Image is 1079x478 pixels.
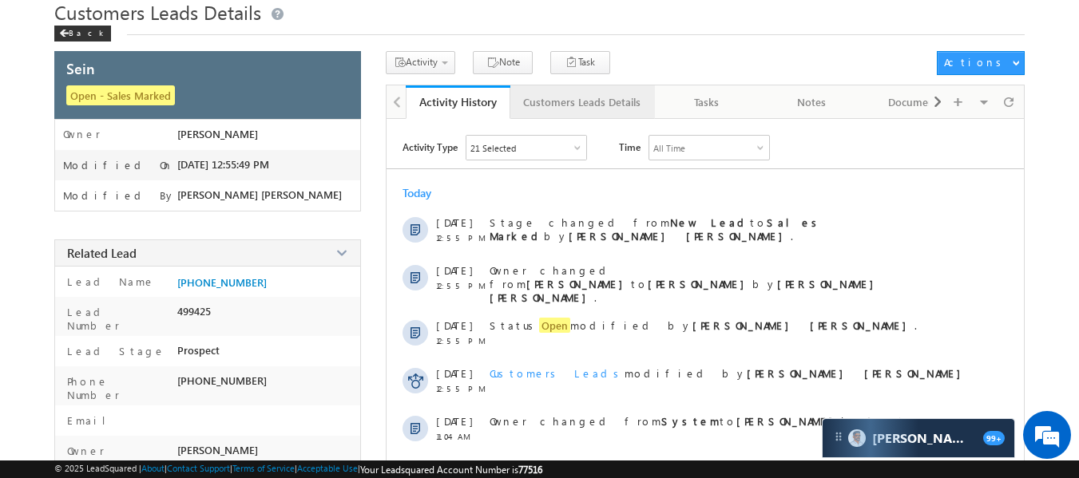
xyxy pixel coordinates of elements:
label: Owner [63,444,105,457]
button: Note [473,51,533,74]
span: [DATE] 12:55:49 PM [177,158,269,171]
span: Owner changed from to by . [490,414,926,428]
label: Email [63,413,118,427]
span: [PERSON_NAME] [177,128,258,140]
span: 11:04 AM [436,432,484,441]
span: Activity Type [403,135,458,159]
a: Notes [760,85,864,119]
textarea: Type your message and hit 'Enter' [21,148,292,355]
label: Lead Number [63,305,170,332]
a: Documents [864,85,969,119]
span: [PHONE_NUMBER] [177,374,267,387]
span: Your Leadsquared Account Number is [360,464,542,476]
span: Status modified by . [490,318,917,333]
div: Actions [944,55,1007,69]
div: All Time [653,143,685,153]
span: modified by [490,366,969,380]
span: © 2025 LeadSquared | | | | | [54,463,542,476]
strong: System [661,414,720,428]
button: Actions [937,51,1025,75]
a: Acceptable Use [297,463,358,473]
label: Lead Stage [63,344,165,358]
span: Related Lead [67,245,137,261]
span: 12:55 PM [436,233,484,243]
strong: Sales Marked [490,215,823,243]
div: 21 Selected [470,143,516,153]
a: Tasks [655,85,760,119]
strong: [PERSON_NAME] [PERSON_NAME] [490,277,882,304]
span: [DATE] [436,366,472,380]
div: Customers Leads Details [523,93,641,112]
span: 77516 [518,464,542,476]
span: Sein [66,58,95,78]
img: d_60004797649_company_0_60004797649 [27,84,67,105]
strong: [PERSON_NAME] [PERSON_NAME] [692,318,914,332]
span: 12:55 PM [436,281,484,290]
label: Modified On [63,159,173,172]
span: Prospect [177,344,220,357]
div: Today [403,185,454,200]
strong: [PERSON_NAME] [526,277,631,290]
a: Terms of Service [232,463,295,473]
span: [DATE] [436,263,472,277]
span: Customers Leads [490,366,625,380]
div: Activity History [418,94,498,109]
img: Carter [848,429,866,447]
div: Back [54,26,111,41]
strong: System [866,414,924,428]
label: Owner [63,128,101,140]
span: Time [619,135,641,159]
strong: [PERSON_NAME] [PERSON_NAME] [569,229,791,243]
a: About [141,463,165,473]
div: Chat with us now [83,84,268,105]
a: Contact Support [167,463,230,473]
span: Carter [872,429,975,447]
label: Modified By [63,189,176,202]
span: Stage changed from to by . [490,215,823,243]
button: Task [550,51,610,74]
div: Notes [772,93,850,112]
span: 499425 [177,305,211,318]
span: [PERSON_NAME] [177,444,258,456]
a: [PHONE_NUMBER] [177,276,267,289]
button: Activity [386,51,455,74]
span: [DATE] [436,318,472,332]
strong: [PERSON_NAME] [PERSON_NAME] [747,366,969,380]
div: Minimize live chat window [262,8,300,46]
img: carter-drag [832,430,845,443]
span: [DATE] [436,414,472,428]
span: [DATE] [436,215,472,229]
span: Owner changed from to by . [490,263,882,304]
span: [PERSON_NAME] [PERSON_NAME] [177,188,342,201]
span: Open [539,318,570,333]
a: Activity History [406,85,510,119]
div: Owner Changed,Status Changed,Stage Changed,Source Changed,Notes & 16 more.. [466,136,586,160]
strong: New Lead [670,215,750,229]
span: Open - Sales Marked [66,85,175,105]
div: carter-dragCarter[PERSON_NAME]99+ [822,418,1015,458]
strong: [PERSON_NAME] [648,277,752,290]
em: Start Chat [217,369,290,390]
label: Lead Name [63,275,155,288]
span: 12:55 PM [436,336,484,346]
span: 12:55 PM [436,384,484,393]
a: Customers Leads Details [510,85,655,119]
div: Documents [877,93,954,112]
strong: [PERSON_NAME] [736,414,841,428]
span: Activity [406,56,438,68]
label: Phone Number [63,374,170,401]
div: Tasks [668,93,745,112]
